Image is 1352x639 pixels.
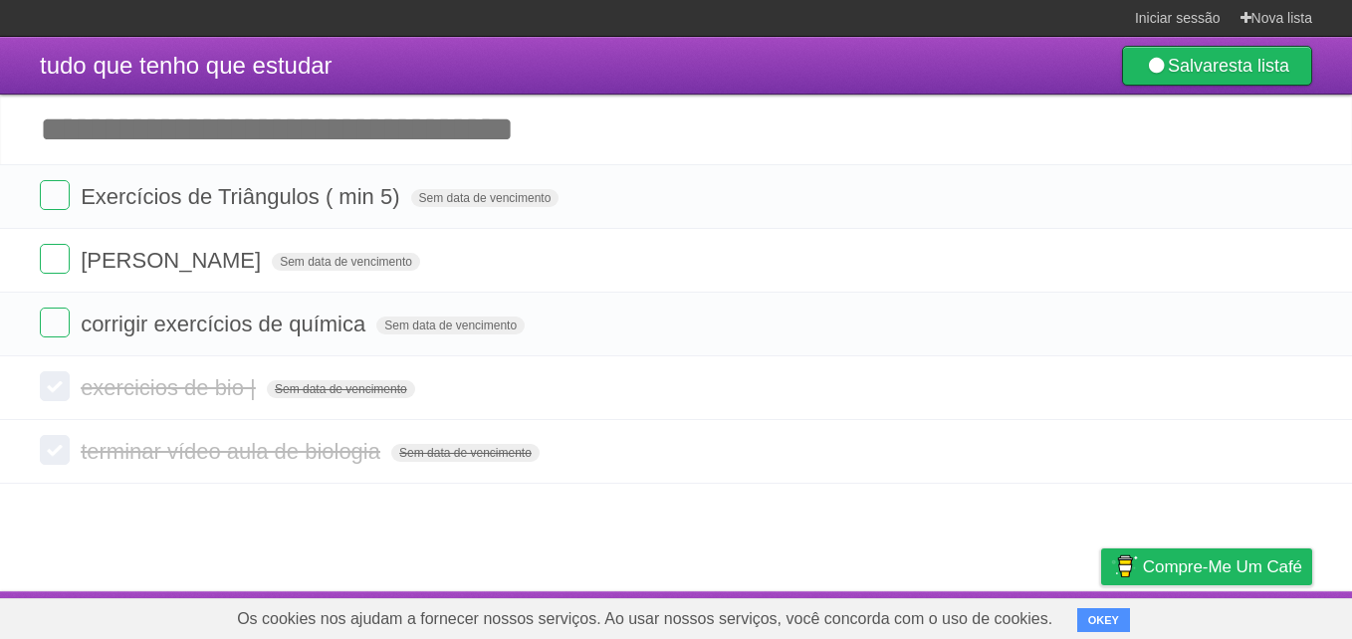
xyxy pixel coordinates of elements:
[1143,549,1302,584] span: Compre-me um café
[1101,548,1312,585] a: Compre-me um café
[81,248,266,273] span: [PERSON_NAME]
[40,435,70,465] label: Done
[1077,608,1130,632] button: OKEY
[272,253,420,271] span: Sem data de vencimento
[391,444,540,462] span: Sem data de vencimento
[217,599,1072,639] span: Os cookies nos ajudam a fornecer nossos serviços. Ao usar nossos serviços, você concorda com o us...
[81,375,261,400] span: exercicios de bio |
[40,52,333,79] span: tudo que tenho que estudar
[1122,46,1312,86] a: Salvaresta lista
[81,312,370,336] span: corrigir exercícios de química
[1251,10,1312,26] font: Nova lista
[40,371,70,401] label: Done
[1182,596,1312,634] a: Sugira um recurso
[850,596,974,634] a: Desenvolvedores
[784,596,826,634] a: Sobre
[40,308,70,337] label: Done
[81,184,404,209] span: Exercícios de Triângulos ( min 5)
[1219,56,1289,76] b: esta lista
[1074,596,1158,634] a: Privacidade
[376,317,525,334] span: Sem data de vencimento
[998,596,1049,634] a: Termos
[1168,56,1289,76] font: Salvar
[267,380,415,398] span: Sem data de vencimento
[40,180,70,210] label: Done
[1111,549,1138,583] img: Compre-me um café
[40,244,70,274] label: Done
[81,439,385,464] span: terminar vídeo aula de biologia
[411,189,560,207] span: Sem data de vencimento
